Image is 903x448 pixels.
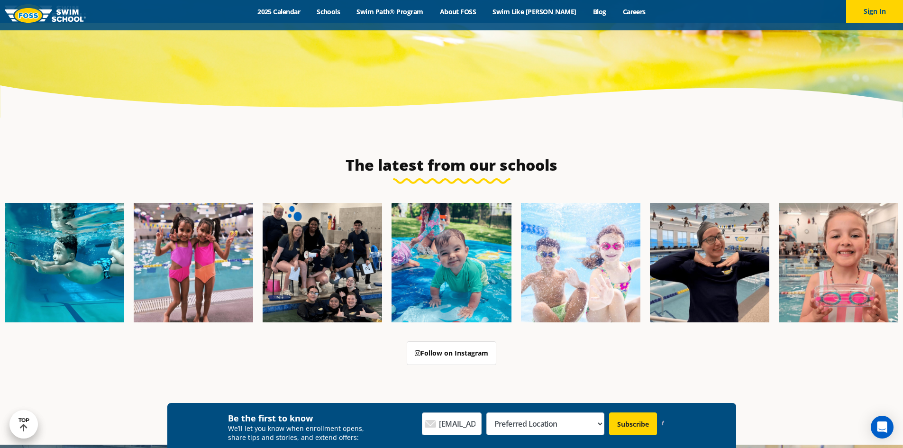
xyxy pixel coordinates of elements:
img: FCC_FOSS_GeneralShoot_May_FallCampaign_lowres-9556-600x600.jpg [521,203,640,322]
a: 2025 Calendar [249,7,309,16]
a: Blog [584,7,614,16]
h4: Be the first to know [228,412,371,424]
p: We’ll let you know when enrollment opens, share tips and stories, and extend offers: [228,424,371,442]
a: Swim Like [PERSON_NAME] [484,7,585,16]
a: About FOSS [431,7,484,16]
img: Fa25-Website-Images-9-600x600.jpg [650,203,769,322]
img: Fa25-Website-Images-600x600.png [392,203,511,322]
a: Schools [309,7,348,16]
img: Fa25-Website-Images-2-600x600.png [263,203,382,322]
img: FOSS Swim School Logo [5,8,86,23]
a: Swim Path® Program [348,7,431,16]
div: Open Intercom Messenger [871,416,894,439]
img: Fa25-Website-Images-8-600x600.jpg [134,203,253,322]
input: Email Address [422,412,482,435]
a: Follow on Instagram [407,341,496,365]
input: Subscribe [609,412,657,435]
img: Fa25-Website-Images-1-600x600.png [5,203,124,322]
img: Fa25-Website-Images-14-600x600.jpg [779,203,898,322]
a: Careers [614,7,654,16]
div: TOP [18,417,29,432]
